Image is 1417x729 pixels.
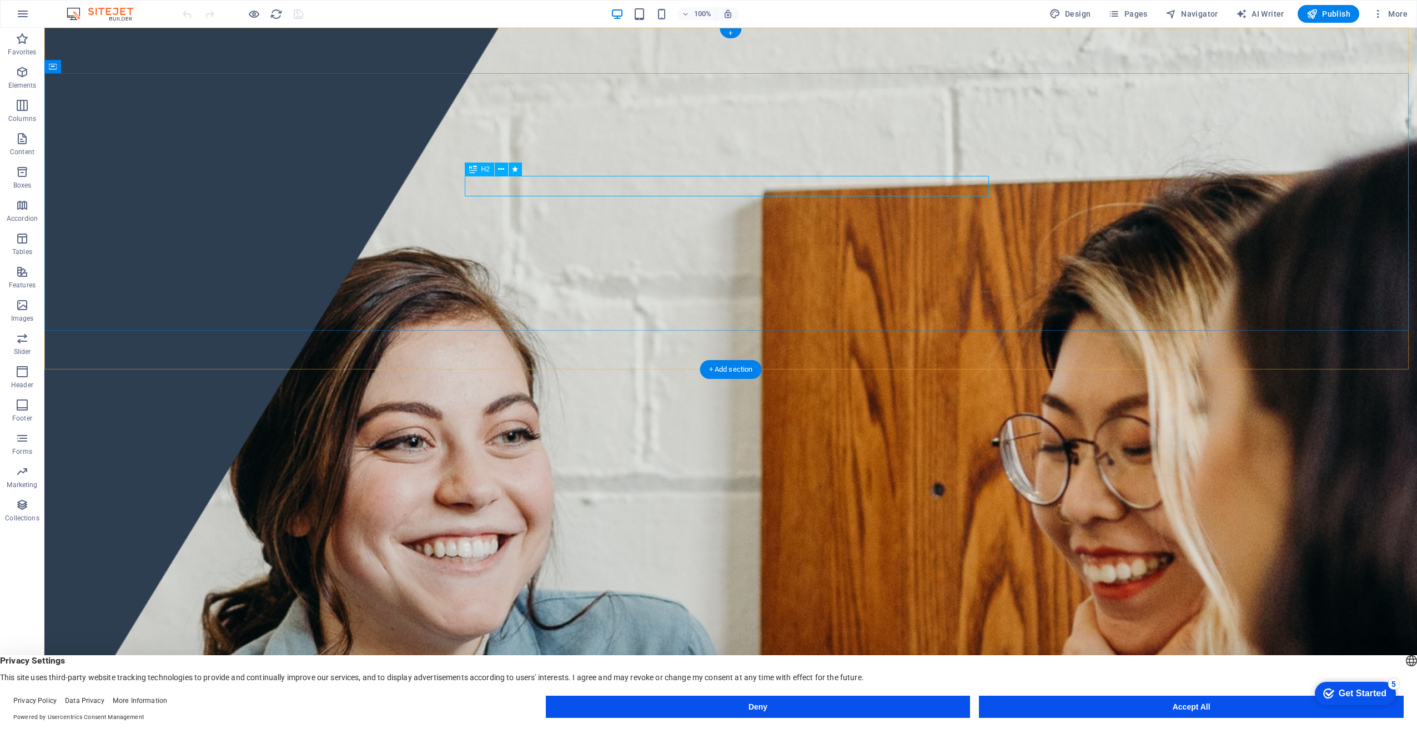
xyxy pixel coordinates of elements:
[8,48,36,57] p: Favorites
[11,314,34,323] p: Images
[82,2,93,13] div: 5
[12,414,32,423] p: Footer
[8,81,37,90] p: Elements
[14,347,31,356] p: Slider
[1049,8,1091,19] span: Design
[269,7,283,21] button: reload
[9,281,36,290] p: Features
[1236,8,1284,19] span: AI Writer
[1045,5,1096,23] button: Design
[720,28,741,38] div: +
[694,7,712,21] h6: 100%
[1298,5,1359,23] button: Publish
[700,360,762,379] div: + Add section
[1373,8,1408,19] span: More
[26,669,39,671] button: 2
[270,8,283,21] i: Reload page
[26,655,39,658] button: 1
[9,6,90,29] div: Get Started 5 items remaining, 0% complete
[12,447,32,456] p: Forms
[1368,5,1412,23] button: More
[10,148,34,156] p: Content
[33,12,81,22] div: Get Started
[8,114,36,123] p: Columns
[1045,5,1096,23] div: Design (Ctrl+Alt+Y)
[1165,8,1218,19] span: Navigator
[12,247,32,256] p: Tables
[1307,8,1350,19] span: Publish
[677,7,717,21] button: 100%
[481,166,490,173] span: H2
[13,181,32,190] p: Boxes
[1161,5,1223,23] button: Navigator
[26,682,39,685] button: 3
[1232,5,1289,23] button: AI Writer
[11,381,33,389] p: Header
[723,9,733,19] i: On resize automatically adjust zoom level to fit chosen device.
[247,7,260,21] button: Click here to leave preview mode and continue editing
[64,7,147,21] img: Editor Logo
[7,214,38,223] p: Accordion
[7,480,37,489] p: Marketing
[1104,5,1152,23] button: Pages
[1108,8,1147,19] span: Pages
[5,514,39,523] p: Collections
